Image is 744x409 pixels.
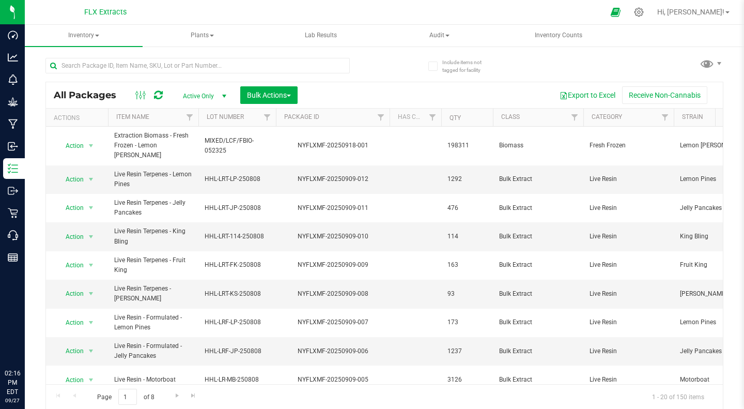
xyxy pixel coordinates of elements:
[5,397,20,404] p: 09/27
[56,139,84,153] span: Action
[25,25,143,47] a: Inventory
[442,58,494,74] span: Include items not tagged for facility
[499,346,577,356] span: Bulk Extract
[499,289,577,299] span: Bulk Extract
[85,315,98,330] span: select
[592,113,622,120] a: Category
[114,226,192,246] span: Live Resin Terpenes - King Bling
[8,230,18,240] inline-svg: Call Center
[114,131,192,161] span: Extraction Biomass - Fresh Frozen - Lemon [PERSON_NAME]
[499,203,577,213] span: Bulk Extract
[56,201,84,215] span: Action
[85,286,98,301] span: select
[56,344,84,358] span: Action
[657,8,724,16] span: Hi, [PERSON_NAME]!
[274,141,391,150] div: NYFLXMF-20250918-001
[632,7,645,17] div: Manage settings
[8,119,18,129] inline-svg: Manufacturing
[205,346,270,356] span: HHL-LRF-JP-250808
[54,114,104,122] div: Actions
[56,315,84,330] span: Action
[85,172,98,187] span: select
[114,255,192,275] span: Live Resin Terpenes - Fruit King
[114,170,192,189] span: Live Resin Terpenes - Lemon Pines
[205,174,270,184] span: HHL-LRT-LP-250808
[590,289,668,299] span: Live Resin
[54,89,127,101] span: All Packages
[56,286,84,301] span: Action
[8,186,18,196] inline-svg: Outbound
[590,346,668,356] span: Live Resin
[5,369,20,397] p: 02:16 PM EDT
[56,230,84,244] span: Action
[500,25,617,47] a: Inventory Counts
[114,375,192,385] span: Live Resin - Motorboat
[381,25,499,47] a: Audit
[88,389,163,405] span: Page of 8
[169,389,184,403] a: Go to the next page
[274,346,391,356] div: NYFLXMF-20250909-006
[604,2,627,22] span: Open Ecommerce Menu
[390,109,441,127] th: Has COA
[682,113,703,120] a: Strain
[56,172,84,187] span: Action
[590,232,668,241] span: Live Resin
[85,230,98,244] span: select
[114,313,192,332] span: Live Resin - Formulated - Lemon Pines
[10,326,41,357] iframe: Resource center
[116,113,149,120] a: Item Name
[45,58,350,73] input: Search Package ID, Item Name, SKU, Lot or Part Number...
[205,289,270,299] span: HHL-LRT-KS-250808
[274,317,391,327] div: NYFLXMF-20250909-007
[657,109,674,126] a: Filter
[8,141,18,152] inline-svg: Inbound
[8,163,18,174] inline-svg: Inventory
[186,389,201,403] a: Go to the last page
[499,317,577,327] span: Bulk Extract
[84,8,127,17] span: FLX Extracts
[590,317,668,327] span: Live Resin
[240,86,298,104] button: Bulk Actions
[56,258,84,272] span: Action
[85,373,98,387] span: select
[205,260,270,270] span: HHL-LRT-FK-250808
[590,141,668,150] span: Fresh Frozen
[590,375,668,385] span: Live Resin
[291,31,351,40] span: Lab Results
[590,203,668,213] span: Live Resin
[8,74,18,85] inline-svg: Monitoring
[447,260,487,270] span: 163
[553,86,622,104] button: Export to Excel
[259,109,276,126] a: Filter
[499,375,577,385] span: Bulk Extract
[622,86,707,104] button: Receive Non-Cannabis
[447,375,487,385] span: 3126
[447,289,487,299] span: 93
[644,389,712,404] span: 1 - 20 of 150 items
[85,139,98,153] span: select
[118,389,137,405] input: 1
[207,113,244,120] a: Lot Number
[114,341,192,361] span: Live Resin - Formulated - Jelly Pancakes
[499,232,577,241] span: Bulk Extract
[499,174,577,184] span: Bulk Extract
[181,109,198,126] a: Filter
[274,289,391,299] div: NYFLXMF-20250909-008
[205,232,270,241] span: HHL-LRT-114-250808
[373,109,390,126] a: Filter
[499,260,577,270] span: Bulk Extract
[205,203,270,213] span: HHL-LRT-JP-250808
[501,113,520,120] a: Class
[8,52,18,63] inline-svg: Analytics
[114,284,192,304] span: Live Resin Terpenes - [PERSON_NAME]
[205,136,270,156] span: MIXED/LCF/FBIO-052325
[424,109,441,126] a: Filter
[274,260,391,270] div: NYFLXMF-20250909-009
[499,141,577,150] span: Biomass
[274,375,391,385] div: NYFLXMF-20250909-005
[205,317,270,327] span: HHL-LRF-LP-250808
[144,25,261,46] span: Plants
[205,375,270,385] span: HHL-LR-MB-250808
[450,114,461,122] a: Qty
